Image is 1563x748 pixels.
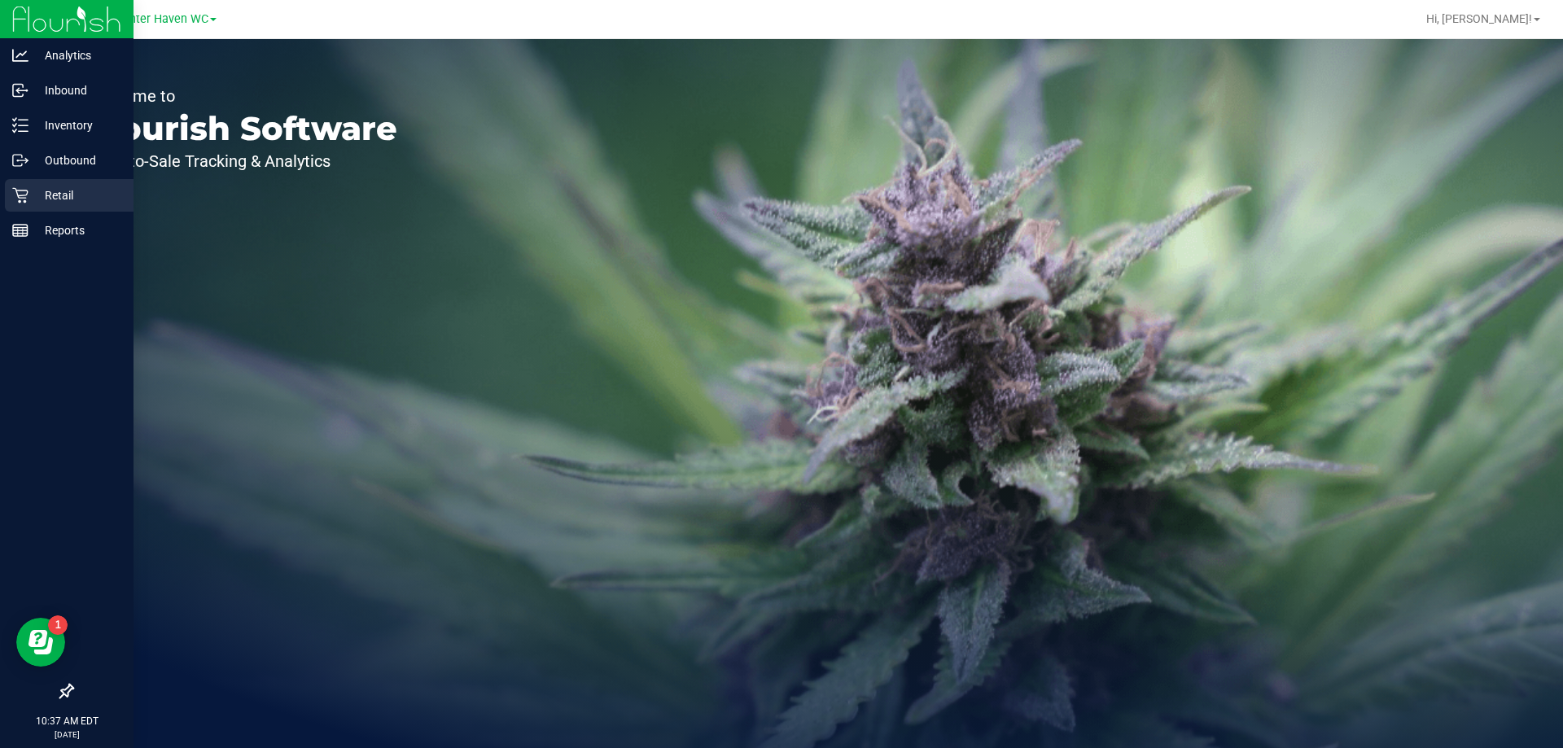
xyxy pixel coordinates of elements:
[28,221,126,240] p: Reports
[12,187,28,203] inline-svg: Retail
[88,153,397,169] p: Seed-to-Sale Tracking & Analytics
[28,81,126,100] p: Inbound
[12,47,28,63] inline-svg: Analytics
[12,82,28,98] inline-svg: Inbound
[88,88,397,104] p: Welcome to
[48,615,68,635] iframe: Resource center unread badge
[28,186,126,205] p: Retail
[12,152,28,168] inline-svg: Outbound
[116,12,208,26] span: Winter Haven WC
[16,618,65,667] iframe: Resource center
[7,728,126,741] p: [DATE]
[12,222,28,238] inline-svg: Reports
[12,117,28,133] inline-svg: Inventory
[88,112,397,145] p: Flourish Software
[1426,12,1532,25] span: Hi, [PERSON_NAME]!
[28,116,126,135] p: Inventory
[28,151,126,170] p: Outbound
[28,46,126,65] p: Analytics
[7,714,126,728] p: 10:37 AM EDT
